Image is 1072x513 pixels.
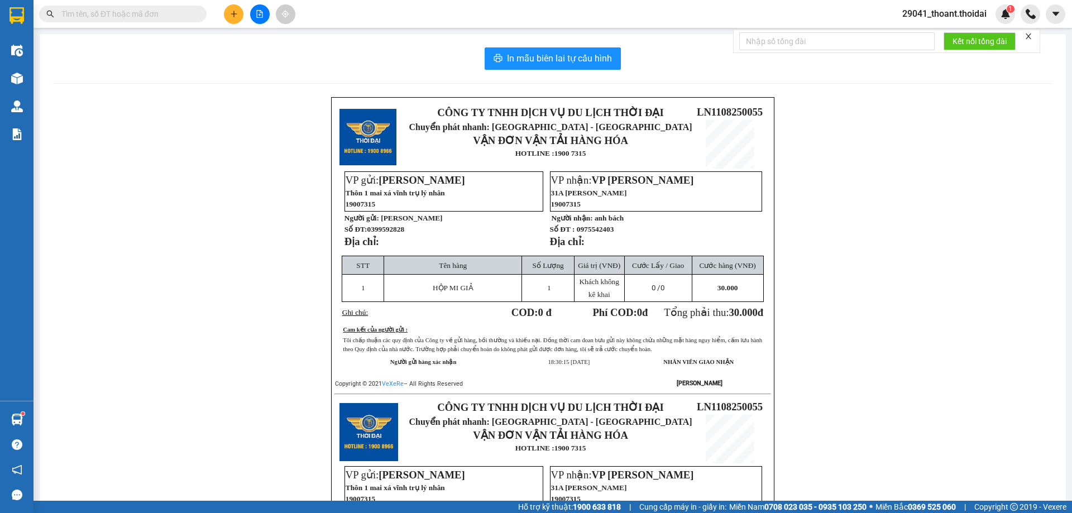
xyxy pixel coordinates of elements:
span: [PERSON_NAME] [381,214,442,222]
img: logo [339,109,396,166]
span: [PERSON_NAME] [379,469,465,481]
span: 0 đ [538,306,551,318]
span: printer [494,54,502,64]
button: printerIn mẫu biên lai tự cấu hình [485,47,621,70]
span: [PERSON_NAME] [379,174,465,186]
span: 18:30:15 [DATE] [548,359,590,365]
span: 19007315 [346,200,375,208]
strong: Địa chỉ: [550,236,585,247]
span: notification [12,464,22,475]
strong: Số ĐT : [550,225,575,233]
span: | [629,501,631,513]
strong: Người gửi hàng xác nhận [390,359,457,365]
strong: 1900 7315 [554,444,586,452]
span: LN1108250055 [697,106,763,118]
strong: 1900 633 818 [573,502,621,511]
span: 0399592828 [367,225,404,233]
button: file-add [250,4,270,24]
strong: [PERSON_NAME] [677,380,722,387]
strong: Địa chỉ: [344,236,379,247]
img: icon-new-feature [1001,9,1011,19]
span: 30.000 [729,306,757,318]
button: aim [276,4,295,24]
span: VP nhận: [551,174,694,186]
span: Ghi chú: [342,308,368,317]
span: ⚪️ [869,505,873,509]
span: 30.000 [717,284,738,292]
span: 1 [1008,5,1012,13]
span: 0 [637,306,642,318]
span: 19007315 [551,495,581,503]
strong: Phí COD: đ [592,306,648,318]
strong: HOTLINE : [515,444,554,452]
span: Tôi chấp thuận các quy định của Công ty về gửi hàng, bồi thường và khiếu nại. Đồng thời cam đoan ... [343,337,762,352]
span: Chuyển phát nhanh: [GEOGRAPHIC_DATA] - [GEOGRAPHIC_DATA] [409,122,692,132]
span: 0975542403 [577,225,614,233]
strong: VẬN ĐƠN VẬN TẢI HÀNG HÓA [473,135,628,146]
span: anh bách [595,214,624,222]
span: search [46,10,54,18]
img: warehouse-icon [11,100,23,112]
span: HỘP MI GIẢ [433,284,473,292]
span: 1 [547,284,551,292]
span: STT [356,261,370,270]
strong: Người gửi: [344,214,379,222]
span: Miền Bắc [875,501,956,513]
img: warehouse-icon [11,45,23,56]
span: VP [PERSON_NAME] [592,469,694,481]
span: Số Lượng [533,261,564,270]
span: 1 [361,284,365,292]
span: In mẫu biên lai tự cấu hình [507,51,612,65]
img: logo [339,403,398,462]
span: 19007315 [551,200,581,208]
span: 0 / [652,284,664,292]
span: question-circle [12,439,22,450]
span: aim [281,10,289,18]
img: solution-icon [11,128,23,140]
span: 29041_thoant.thoidai [893,7,996,21]
span: close [1025,32,1032,40]
span: Tổng phải thu: [664,306,763,318]
span: plus [230,10,238,18]
span: LN1108250055 [697,401,763,413]
sup: 1 [21,412,25,415]
u: Cam kết của người gửi : [343,327,408,333]
span: Cung cấp máy in - giấy in: [639,501,726,513]
strong: Số ĐT: [344,225,404,233]
span: caret-down [1051,9,1061,19]
strong: 1900 7315 [554,149,586,157]
span: 19007315 [346,495,375,503]
span: Cước Lấy / Giao [632,261,684,270]
input: Tìm tên, số ĐT hoặc mã đơn [61,8,193,20]
span: message [12,490,22,500]
span: Hỗ trợ kỹ thuật: [518,501,621,513]
span: | [964,501,966,513]
strong: 0369 525 060 [908,502,956,511]
a: VeXeRe [382,380,404,387]
strong: NHÂN VIÊN GIAO NHẬN [663,359,734,365]
strong: 0708 023 035 - 0935 103 250 [764,502,867,511]
span: Tên hàng [439,261,467,270]
span: Cước hàng (VNĐ) [700,261,756,270]
button: plus [224,4,243,24]
img: logo-vxr [9,7,24,24]
span: Giá trị (VNĐ) [578,261,620,270]
strong: VẬN ĐƠN VẬN TẢI HÀNG HÓA [473,429,628,441]
span: copyright [1010,503,1018,511]
span: Chuyển phát nhanh: [GEOGRAPHIC_DATA] - [GEOGRAPHIC_DATA] [409,417,692,426]
span: Copyright © 2021 – All Rights Reserved [335,380,463,387]
span: Miền Nam [729,501,867,513]
strong: COD: [511,306,552,318]
span: VP gửi: [346,469,465,481]
span: 31A [PERSON_NAME] [551,189,627,197]
input: Nhập số tổng đài [739,32,935,50]
span: VP gửi: [346,174,465,186]
span: VP [PERSON_NAME] [592,174,694,186]
button: Kết nối tổng đài [944,32,1016,50]
strong: CÔNG TY TNHH DỊCH VỤ DU LỊCH THỜI ĐẠI [437,401,663,413]
img: warehouse-icon [11,414,23,425]
span: 31A [PERSON_NAME] [551,483,627,492]
span: Kết nối tổng đài [953,35,1007,47]
img: phone-icon [1026,9,1036,19]
sup: 1 [1007,5,1014,13]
